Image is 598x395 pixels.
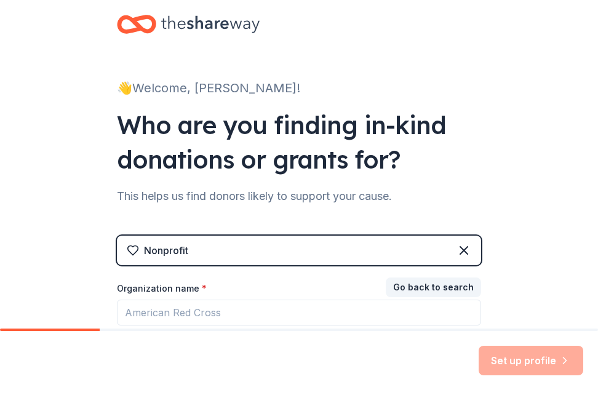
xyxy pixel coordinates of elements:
[144,243,188,258] div: Nonprofit
[117,282,207,295] label: Organization name
[117,186,481,206] div: This helps us find donors likely to support your cause.
[117,300,481,325] input: American Red Cross
[117,78,481,98] div: 👋 Welcome, [PERSON_NAME]!
[117,108,481,177] div: Who are you finding in-kind donations or grants for?
[386,277,481,297] button: Go back to search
